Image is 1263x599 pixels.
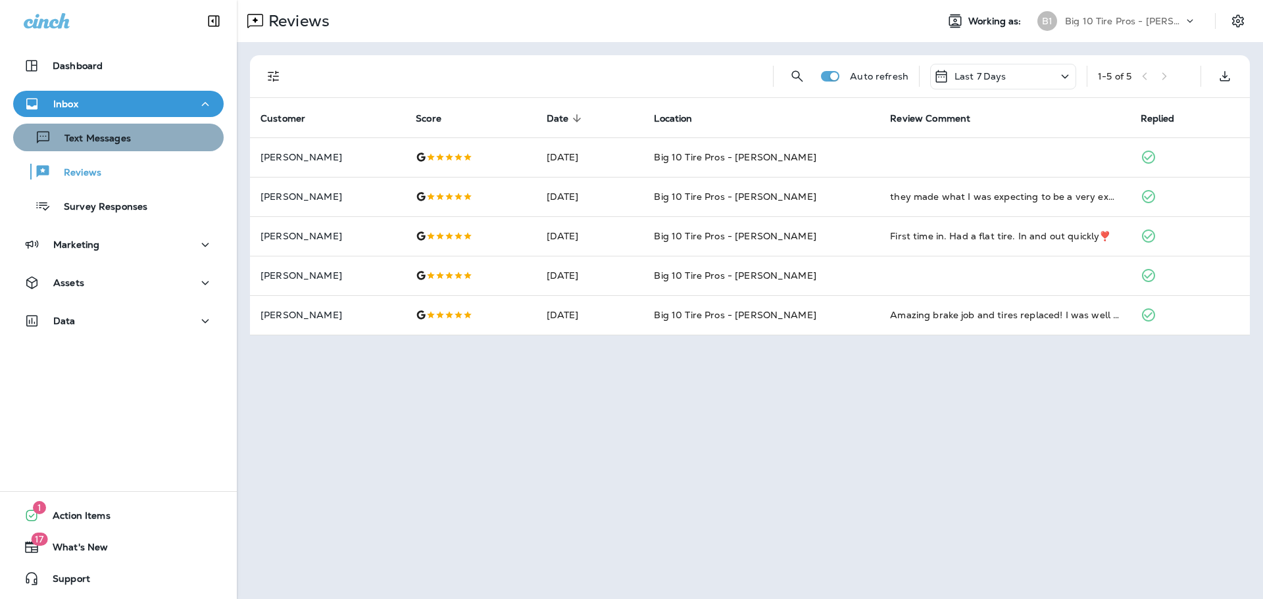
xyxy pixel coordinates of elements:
span: Date [547,112,586,124]
button: 1Action Items [13,502,224,529]
p: Marketing [53,239,99,250]
p: Reviews [51,167,101,180]
button: Dashboard [13,53,224,79]
span: Big 10 Tire Pros - [PERSON_NAME] [654,309,816,321]
div: First time in. Had a flat tire. In and out quickly❣️ [890,229,1119,243]
span: Review Comment [890,113,970,124]
p: Data [53,316,76,326]
td: [DATE] [536,177,644,216]
p: Dashboard [53,60,103,71]
span: Location [654,112,709,124]
p: Inbox [53,99,78,109]
td: [DATE] [536,137,644,177]
div: 1 - 5 of 5 [1098,71,1131,82]
button: Search Reviews [784,63,810,89]
button: Filters [260,63,287,89]
p: Survey Responses [51,201,147,214]
p: Assets [53,277,84,288]
span: 1 [33,501,46,514]
p: Last 7 Days [954,71,1006,82]
button: Assets [13,270,224,296]
td: [DATE] [536,295,644,335]
span: Support [39,573,90,589]
span: Date [547,113,569,124]
p: Reviews [263,11,330,31]
div: they made what I was expecting to be a very expensive process as pleasant as possible and much mo... [890,190,1119,203]
p: [PERSON_NAME] [260,191,395,202]
span: Score [416,113,441,124]
p: [PERSON_NAME] [260,270,395,281]
span: Action Items [39,510,111,526]
button: Data [13,308,224,334]
span: Score [416,112,458,124]
span: Big 10 Tire Pros - [PERSON_NAME] [654,151,816,163]
div: B1 [1037,11,1057,31]
span: Customer [260,112,322,124]
button: 17What's New [13,534,224,560]
span: 17 [31,533,47,546]
button: Support [13,565,224,592]
button: Reviews [13,158,224,185]
span: Working as: [968,16,1024,27]
p: Big 10 Tire Pros - [PERSON_NAME] [1065,16,1183,26]
button: Export as CSV [1212,63,1238,89]
span: Replied [1141,113,1175,124]
span: Big 10 Tire Pros - [PERSON_NAME] [654,230,816,242]
span: Replied [1141,112,1192,124]
div: Amazing brake job and tires replaced! I was well aware my brakes were ROUGH and had been expectin... [890,308,1119,322]
button: Settings [1226,9,1250,33]
td: [DATE] [536,216,644,256]
span: Big 10 Tire Pros - [PERSON_NAME] [654,191,816,203]
span: Customer [260,113,305,124]
span: Review Comment [890,112,987,124]
td: [DATE] [536,256,644,295]
button: Collapse Sidebar [195,8,232,34]
button: Inbox [13,91,224,117]
span: What's New [39,542,108,558]
span: Location [654,113,692,124]
p: [PERSON_NAME] [260,310,395,320]
button: Text Messages [13,124,224,151]
p: [PERSON_NAME] [260,231,395,241]
p: Auto refresh [850,71,908,82]
p: [PERSON_NAME] [260,152,395,162]
button: Marketing [13,231,224,258]
p: Text Messages [51,133,131,145]
span: Big 10 Tire Pros - [PERSON_NAME] [654,270,816,281]
button: Survey Responses [13,192,224,220]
